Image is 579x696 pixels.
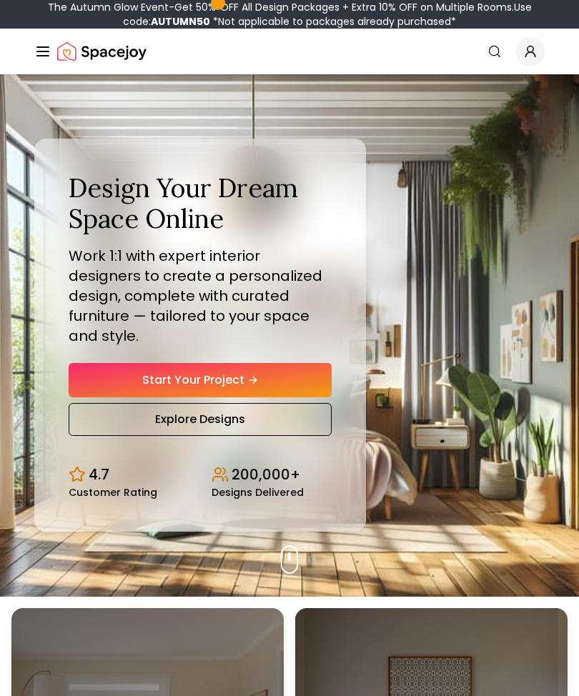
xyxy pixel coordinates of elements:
p: 4.7 [89,464,109,484]
a: Spacejoy [57,37,147,66]
b: AUTUMN50 [151,14,210,29]
img: Spacejoy Logo [57,37,147,66]
small: Designs Delivered [212,487,304,497]
small: Customer Rating [69,487,157,497]
span: *Not applicable to packages already purchased* [210,14,456,29]
p: 200,000+ [232,464,300,484]
a: Explore Designs [69,403,332,436]
div: Design stats [69,453,332,497]
p: Work 1:1 with expert interior designers to create a personalized design, complete with curated fu... [69,246,332,346]
h1: Design Your Dream Space Online [69,173,332,234]
a: Start Your Project [69,363,332,397]
nav: Global [34,29,545,74]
